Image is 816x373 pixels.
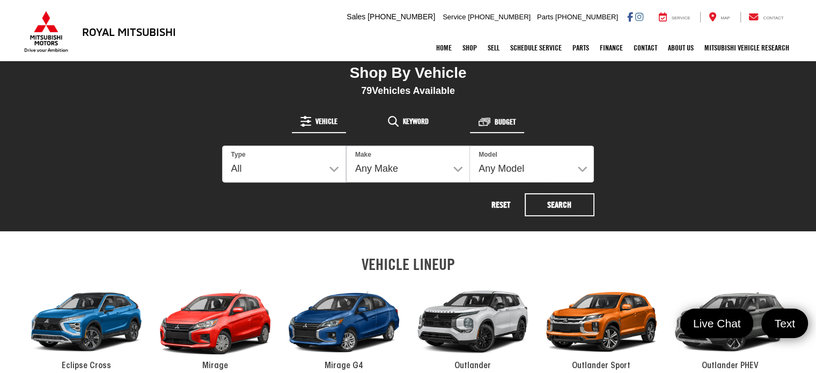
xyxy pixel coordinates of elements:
a: Contact [740,12,792,23]
a: Schedule Service: Opens in a new tab [505,34,567,61]
a: Parts: Opens in a new tab [567,34,594,61]
button: Reset [480,193,523,216]
span: Outlander [454,362,491,370]
a: Sell [482,34,505,61]
a: 2024 Mitsubishi Outlander Sport Outlander Sport [537,279,666,372]
a: Finance [594,34,628,61]
a: Service [651,12,699,23]
span: Live Chat [688,316,746,331]
span: Vehicle [315,118,337,125]
a: Mitsubishi Vehicle Research [699,34,795,61]
a: 2024 Mitsubishi Mirage Mirage [151,279,280,372]
div: Vehicles Available [222,85,594,97]
a: 2024 Mitsubishi Mirage G4 Mirage G4 [280,279,408,372]
a: Home [431,34,457,61]
a: 2024 Mitsubishi Outlander PHEV Outlander PHEV [666,279,795,372]
label: Make [355,150,371,159]
span: Service [443,13,466,21]
span: Map [721,16,730,20]
div: 2024 Mitsubishi Outlander [408,279,537,365]
div: 2024 Mitsubishi Mirage [151,279,280,365]
div: 2024 Mitsubishi Mirage G4 [280,279,408,365]
span: Outlander PHEV [702,362,759,370]
span: [PHONE_NUMBER] [468,13,531,21]
span: Parts [537,13,553,21]
div: 2024 Mitsubishi Eclipse Cross [22,279,151,365]
a: Live Chat [680,309,754,338]
label: Type [231,150,246,159]
a: About Us [663,34,699,61]
span: Text [769,316,800,331]
span: Contact [763,16,783,20]
a: Contact [628,34,663,61]
span: 79 [361,85,372,96]
label: Model [479,150,497,159]
a: Text [761,309,808,338]
button: Search [525,193,594,216]
a: Map [700,12,738,23]
div: 2024 Mitsubishi Outlander PHEV [666,279,795,365]
span: Budget [495,118,516,126]
span: Service [672,16,690,20]
a: Instagram: Click to visit our Instagram page [635,12,643,21]
span: [PHONE_NUMBER] [555,13,618,21]
span: [PHONE_NUMBER] [367,12,435,21]
a: Facebook: Click to visit our Facebook page [627,12,633,21]
a: Shop [457,34,482,61]
a: 2024 Mitsubishi Outlander Outlander [408,279,537,372]
div: Shop By Vehicle [222,64,594,85]
h2: VEHICLE LINEUP [22,255,795,273]
div: 2024 Mitsubishi Outlander Sport [537,279,666,365]
span: Keyword [403,118,429,125]
span: Outlander Sport [572,362,630,370]
span: Eclipse Cross [62,362,111,370]
h3: Royal Mitsubishi [82,26,176,38]
span: Sales [347,12,365,21]
a: 2024 Mitsubishi Eclipse Cross Eclipse Cross [22,279,151,372]
img: Mitsubishi [22,11,70,53]
span: Mirage G4 [325,362,363,370]
span: Mirage [202,362,228,370]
